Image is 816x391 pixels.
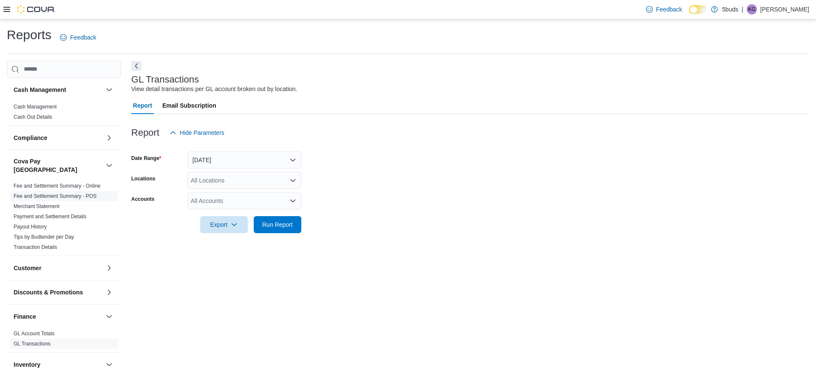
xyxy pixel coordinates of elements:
[104,360,114,370] button: Inventory
[14,134,102,142] button: Compliance
[14,214,86,220] a: Payment and Settlement Details
[131,128,159,138] h3: Report
[17,5,55,14] img: Cova
[14,341,51,347] a: GL Transactions
[14,223,47,230] span: Payout History
[262,220,293,229] span: Run Report
[131,175,156,182] label: Locations
[14,203,59,210] span: Merchant Statement
[187,151,301,168] button: [DATE]
[14,312,36,321] h3: Finance
[643,1,686,18] a: Feedback
[7,328,121,352] div: Finance
[742,4,743,14] p: |
[14,264,41,272] h3: Customer
[747,4,757,14] div: Kim Gusikoski
[748,4,755,14] span: KG
[70,33,96,42] span: Feedback
[14,203,59,209] a: Merchant Statement
[131,85,297,94] div: View detail transactions per GL account broken out by location.
[7,102,121,126] div: Cash Management
[131,196,155,203] label: Accounts
[14,330,54,337] span: GL Account Totals
[7,26,51,43] h1: Reports
[14,288,83,297] h3: Discounts & Promotions
[205,216,243,233] span: Export
[254,216,301,233] button: Run Report
[104,263,114,273] button: Customer
[760,4,809,14] p: [PERSON_NAME]
[14,183,101,189] span: Fee and Settlement Summary - Online
[131,61,142,71] button: Next
[133,97,152,114] span: Report
[131,155,161,162] label: Date Range
[656,5,682,14] span: Feedback
[14,224,47,230] a: Payout History
[14,288,102,297] button: Discounts & Promotions
[104,160,114,171] button: Cova Pay [GEOGRAPHIC_DATA]
[200,216,248,233] button: Export
[14,193,96,199] a: Fee and Settlement Summary - POS
[289,177,296,184] button: Open list of options
[722,4,738,14] p: 5buds
[14,340,51,347] span: GL Transactions
[14,234,74,240] span: Tips by Budtender per Day
[104,133,114,143] button: Compliance
[14,134,47,142] h3: Compliance
[104,287,114,297] button: Discounts & Promotions
[689,5,707,14] input: Dark Mode
[104,85,114,95] button: Cash Management
[289,197,296,204] button: Open list of options
[14,264,102,272] button: Customer
[14,114,52,120] a: Cash Out Details
[104,311,114,322] button: Finance
[14,183,101,189] a: Fee and Settlement Summary - Online
[14,234,74,240] a: Tips by Budtender per Day
[14,213,86,220] span: Payment and Settlement Details
[57,29,99,46] a: Feedback
[7,181,121,256] div: Cova Pay [GEOGRAPHIC_DATA]
[180,128,224,137] span: Hide Parameters
[14,360,40,369] h3: Inventory
[14,86,102,94] button: Cash Management
[166,124,228,141] button: Hide Parameters
[162,97,216,114] span: Email Subscription
[14,360,102,369] button: Inventory
[14,103,57,110] span: Cash Management
[14,331,54,337] a: GL Account Totals
[14,244,57,250] a: Transaction Details
[14,86,66,94] h3: Cash Management
[14,157,102,174] button: Cova Pay [GEOGRAPHIC_DATA]
[131,74,199,85] h3: GL Transactions
[14,104,57,110] a: Cash Management
[14,312,102,321] button: Finance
